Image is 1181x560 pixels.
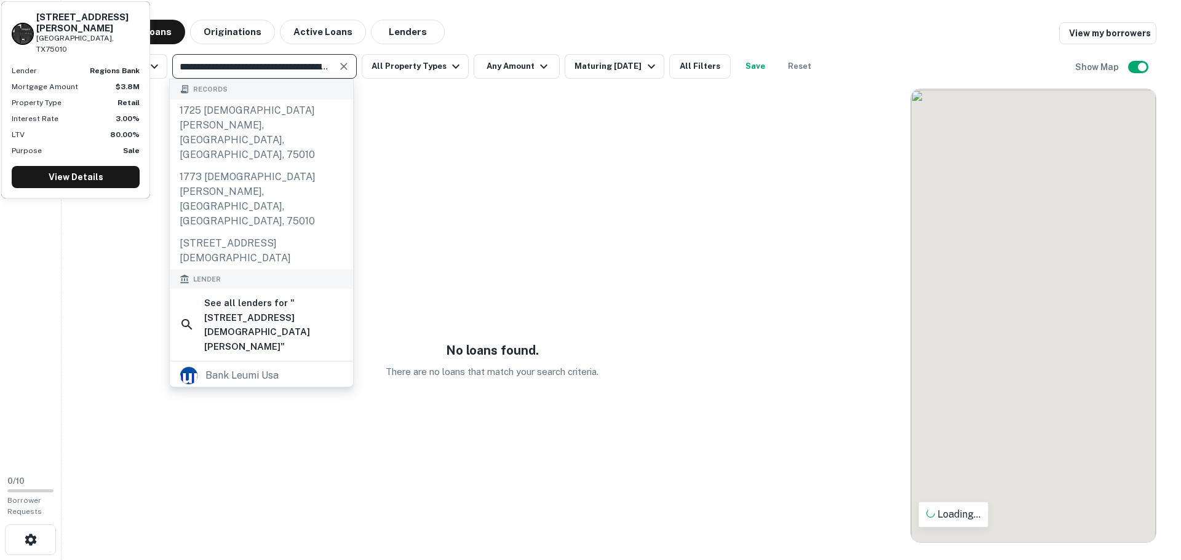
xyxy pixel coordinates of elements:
[362,54,469,79] button: All Property Types
[90,66,140,75] strong: regions bank
[116,114,140,123] strong: 3.00%
[1075,60,1121,74] h6: Show Map
[474,54,560,79] button: Any Amount
[12,65,37,76] p: Lender
[736,54,775,79] button: Save your search to get updates of matches that match your search criteria.
[12,97,62,108] p: Property Type
[204,296,343,353] h6: See all lenders for " [STREET_ADDRESS][DEMOGRAPHIC_DATA][PERSON_NAME] "
[110,130,140,139] strong: 80.00%
[170,363,353,388] a: bank leumi usa
[565,54,664,79] button: Maturing [DATE]
[371,20,445,44] button: Lenders
[193,84,228,95] span: Records
[170,100,353,166] div: 1725 [DEMOGRAPHIC_DATA] [PERSON_NAME], [GEOGRAPHIC_DATA], [GEOGRAPHIC_DATA], 75010
[12,166,140,188] a: View Details
[117,98,140,107] strong: Retail
[123,146,140,155] strong: Sale
[180,367,197,384] img: picture
[280,20,366,44] button: Active Loans
[926,507,980,522] p: Loading...
[1059,22,1156,44] a: View my borrowers
[36,33,140,56] p: [GEOGRAPHIC_DATA], TX75010
[669,54,731,79] button: All Filters
[780,54,819,79] button: Reset
[386,365,598,379] p: There are no loans that match your search criteria.
[12,145,42,156] p: Purpose
[335,58,352,75] button: Clear
[575,59,658,74] div: Maturing [DATE]
[911,89,1156,542] div: 0 0
[446,341,539,360] h5: No loans found.
[12,113,58,124] p: Interest Rate
[116,82,140,91] strong: $3.8M
[193,274,221,285] span: Lender
[1119,462,1181,521] iframe: Chat Widget
[7,496,42,516] span: Borrower Requests
[12,81,78,92] p: Mortgage Amount
[12,129,25,140] p: LTV
[7,476,25,486] span: 0 / 10
[170,166,353,232] div: 1773 [DEMOGRAPHIC_DATA] [PERSON_NAME], [GEOGRAPHIC_DATA], [GEOGRAPHIC_DATA], 75010
[190,20,275,44] button: Originations
[36,12,140,34] h6: [STREET_ADDRESS][PERSON_NAME]
[170,232,353,269] div: [STREET_ADDRESS][DEMOGRAPHIC_DATA]
[205,366,279,385] div: bank leumi usa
